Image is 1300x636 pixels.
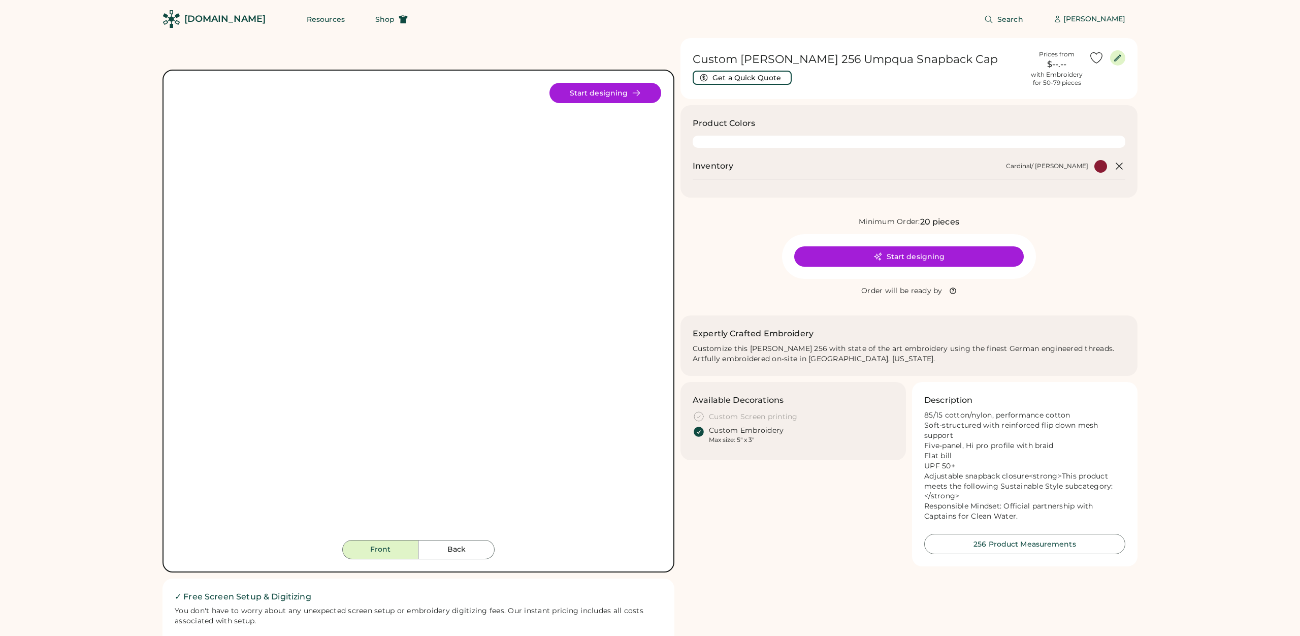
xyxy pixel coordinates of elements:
div: 85/15 cotton/nylon, performance cotton Soft-structured with reinforced flip down mesh support Fiv... [924,410,1125,522]
h3: Description [924,394,973,406]
h2: Expertly Crafted Embroidery [693,328,814,340]
img: 256 - Cardinal/ White Front Image [190,83,647,540]
div: 20 pieces [920,216,959,228]
div: [DOMAIN_NAME] [184,13,266,25]
button: Resources [295,9,357,29]
button: Start designing [794,246,1024,267]
span: Shop [375,16,395,23]
div: Prices from [1039,50,1075,58]
button: Start designing [549,83,661,103]
h2: ✓ Free Screen Setup & Digitizing [175,591,662,603]
div: Custom Embroidery [709,426,784,436]
div: Cardinal/ [PERSON_NAME] [1006,162,1088,170]
button: Get a Quick Quote [693,71,792,85]
h1: Custom [PERSON_NAME] 256 Umpqua Snapback Cap [693,52,1025,67]
h3: Available Decorations [693,394,784,406]
button: Back [418,540,495,559]
div: Customize this [PERSON_NAME] 256 with state of the art embroidery using the finest German enginee... [693,344,1125,364]
div: Max size: 5" x 3" [709,436,754,444]
button: Shop [363,9,420,29]
button: Front [342,540,418,559]
div: Minimum Order: [859,217,920,227]
img: Rendered Logo - Screens [162,10,180,28]
h3: Product Colors [693,117,755,130]
div: with Embroidery for 50-79 pieces [1031,71,1083,87]
div: You don't have to worry about any unexpected screen setup or embroidery digitizing fees. Our inst... [175,606,662,626]
button: 256 Product Measurements [924,534,1125,554]
button: Search [972,9,1035,29]
span: Search [997,16,1023,23]
h2: Inventory [693,160,733,172]
div: Custom Screen printing [709,412,798,422]
div: [PERSON_NAME] [1063,14,1125,24]
div: Order will be ready by [861,286,942,296]
div: 256 Style Image [190,83,647,540]
div: $--.-- [1031,58,1083,71]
